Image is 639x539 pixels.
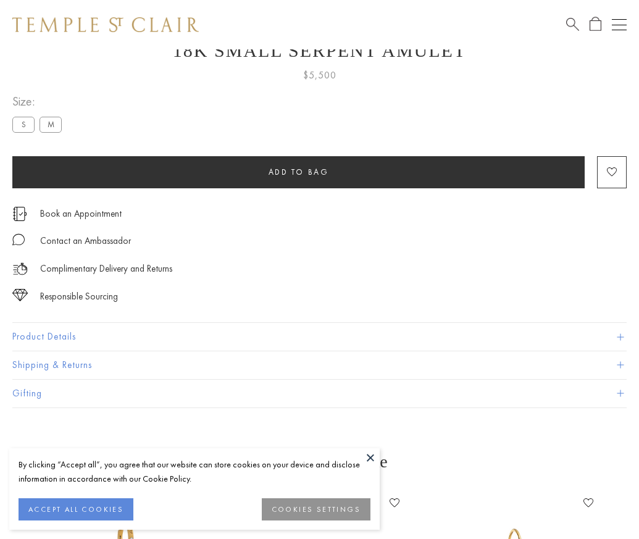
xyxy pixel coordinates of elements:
[303,67,336,83] span: $5,500
[590,17,601,32] a: Open Shopping Bag
[12,261,28,277] img: icon_delivery.svg
[12,289,28,301] img: icon_sourcing.svg
[12,117,35,132] label: S
[269,167,329,177] span: Add to bag
[40,207,122,220] a: Book an Appointment
[40,233,131,249] div: Contact an Ambassador
[12,323,627,351] button: Product Details
[40,289,118,304] div: Responsible Sourcing
[12,17,199,32] img: Temple St. Clair
[612,17,627,32] button: Open navigation
[262,498,370,520] button: COOKIES SETTINGS
[12,91,67,112] span: Size:
[566,17,579,32] a: Search
[12,233,25,246] img: MessageIcon-01_2.svg
[12,351,627,379] button: Shipping & Returns
[19,498,133,520] button: ACCEPT ALL COOKIES
[40,117,62,132] label: M
[19,458,370,486] div: By clicking “Accept all”, you agree that our website can store cookies on your device and disclos...
[12,40,627,61] h1: 18K Small Serpent Amulet
[12,380,627,407] button: Gifting
[12,156,585,188] button: Add to bag
[12,207,27,221] img: icon_appointment.svg
[40,261,172,277] p: Complimentary Delivery and Returns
